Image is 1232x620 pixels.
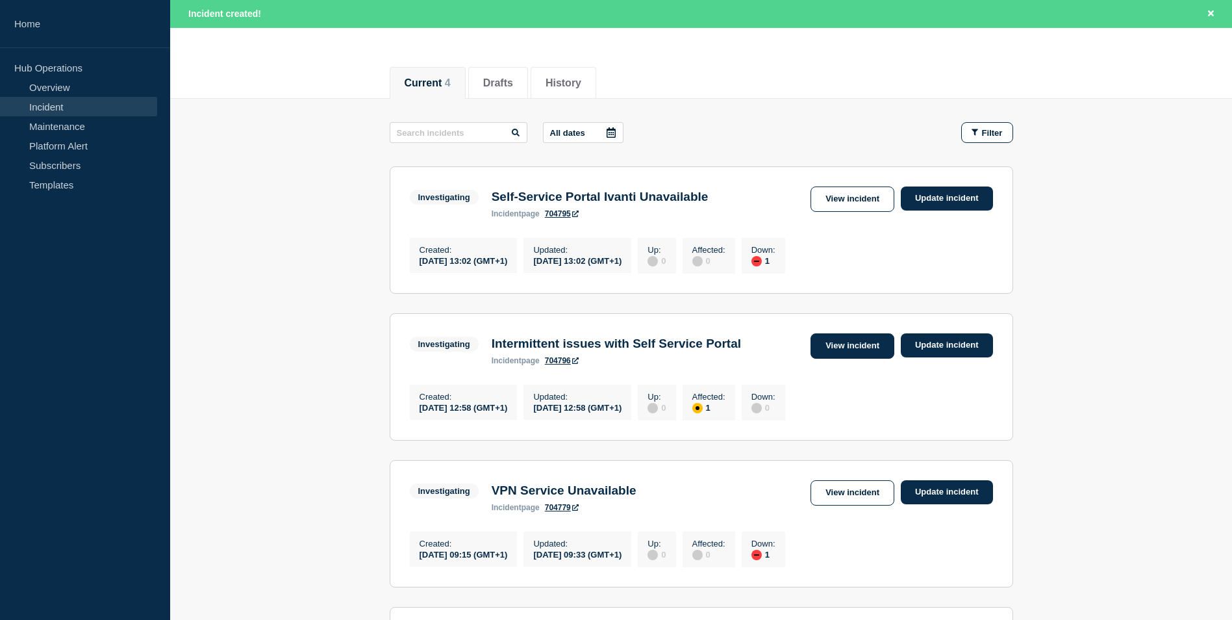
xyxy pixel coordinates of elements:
[545,356,579,365] a: 704796
[647,549,666,560] div: 0
[545,503,579,512] a: 704779
[647,255,666,266] div: 0
[492,503,540,512] p: page
[901,480,993,504] a: Update incident
[751,550,762,560] div: down
[811,333,894,359] a: View incident
[420,255,508,266] div: [DATE] 13:02 (GMT+1)
[692,245,725,255] p: Affected :
[1203,6,1219,21] button: Close banner
[492,209,522,218] span: incident
[410,484,479,498] span: Investigating
[982,128,1003,138] span: Filter
[692,539,725,549] p: Affected :
[533,539,622,549] p: Updated :
[445,77,451,88] span: 4
[751,256,762,266] div: down
[811,480,894,506] a: View incident
[647,392,666,402] p: Up :
[751,403,762,413] div: disabled
[420,245,508,255] p: Created :
[533,245,622,255] p: Updated :
[901,333,993,357] a: Update incident
[647,550,658,560] div: disabled
[692,256,703,266] div: disabled
[492,209,540,218] p: page
[751,392,775,402] p: Down :
[410,190,479,205] span: Investigating
[647,256,658,266] div: disabled
[647,539,666,549] p: Up :
[811,187,894,212] a: View incident
[543,122,623,143] button: All dates
[545,209,579,218] a: 704795
[647,402,666,413] div: 0
[751,255,775,266] div: 1
[751,549,775,560] div: 1
[751,402,775,413] div: 0
[492,484,636,498] h3: VPN Service Unavailable
[901,187,993,211] a: Update incident
[188,8,261,19] span: Incident created!
[420,392,508,402] p: Created :
[692,549,725,560] div: 0
[751,245,775,255] p: Down :
[550,128,585,138] p: All dates
[692,255,725,266] div: 0
[533,392,622,402] p: Updated :
[647,403,658,413] div: disabled
[420,539,508,549] p: Created :
[405,77,451,89] button: Current 4
[546,77,581,89] button: History
[420,402,508,413] div: [DATE] 12:58 (GMT+1)
[483,77,513,89] button: Drafts
[692,550,703,560] div: disabled
[533,549,622,560] div: [DATE] 09:33 (GMT+1)
[692,403,703,413] div: affected
[533,255,622,266] div: [DATE] 13:02 (GMT+1)
[492,503,522,512] span: incident
[692,392,725,402] p: Affected :
[390,122,527,143] input: Search incidents
[692,402,725,413] div: 1
[492,190,709,204] h3: Self-Service Portal Ivanti Unavailable
[492,356,522,365] span: incident
[492,337,741,351] h3: Intermittent issues with Self Service Portal
[751,539,775,549] p: Down :
[420,549,508,560] div: [DATE] 09:15 (GMT+1)
[961,122,1013,143] button: Filter
[492,356,540,365] p: page
[410,337,479,352] span: Investigating
[533,402,622,413] div: [DATE] 12:58 (GMT+1)
[647,245,666,255] p: Up :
